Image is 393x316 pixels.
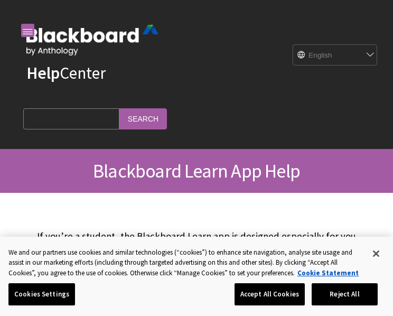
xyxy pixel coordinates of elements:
button: Close [364,242,388,265]
a: HelpCenter [26,62,106,83]
span: Blackboard Learn App Help [93,159,300,183]
a: More information about your privacy, opens in a new tab [297,268,359,277]
input: Search [119,108,167,129]
div: We and our partners use cookies and similar technologies (“cookies”) to enhance site navigation, ... [8,247,365,278]
select: Site Language Selector [293,45,367,66]
button: Cookies Settings [8,283,75,305]
p: If you’re a student, the Blackboard Learn app is designed especially for you to view content and ... [37,229,356,285]
img: Blackboard by Anthology [26,25,158,55]
button: Reject All [312,283,378,305]
button: Accept All Cookies [235,283,305,305]
strong: Help [26,62,60,83]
